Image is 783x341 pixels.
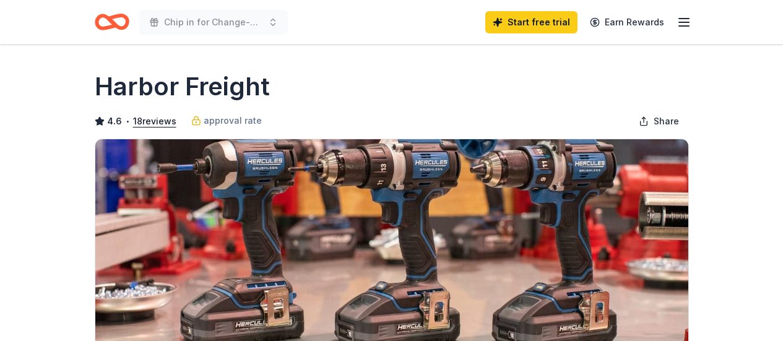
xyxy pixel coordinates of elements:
a: Home [95,7,129,37]
span: Chip in for Change-Golf Fundraiser [164,15,263,30]
button: 18reviews [133,114,176,129]
span: • [125,116,129,126]
button: Chip in for Change-Golf Fundraiser [139,10,288,35]
button: Share [629,109,689,134]
span: approval rate [204,113,262,128]
a: Start free trial [485,11,578,33]
a: approval rate [191,113,262,128]
a: Earn Rewards [582,11,672,33]
span: Share [654,114,679,129]
h1: Harbor Freight [95,69,270,104]
span: 4.6 [107,114,122,129]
